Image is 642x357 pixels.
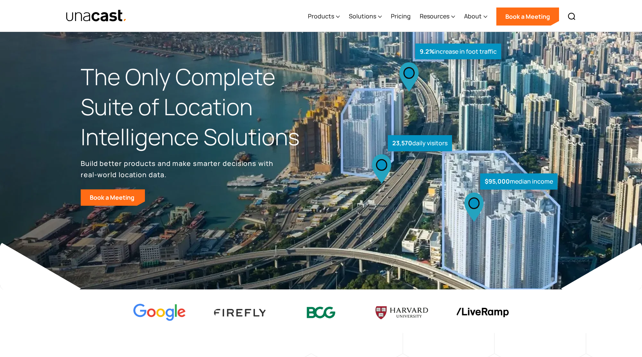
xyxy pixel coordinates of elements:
[308,1,340,32] div: Products
[480,173,558,190] div: median income
[375,304,428,322] img: Harvard U logo
[295,302,347,323] img: BCG logo
[308,12,334,21] div: Products
[81,62,321,152] h1: The Only Complete Suite of Location Intelligence Solutions
[214,309,267,316] img: Firefly Advertising logo
[420,1,455,32] div: Resources
[567,12,576,21] img: Search icon
[464,12,482,21] div: About
[81,158,276,180] p: Build better products and make smarter decisions with real-world location data.
[456,308,509,317] img: liveramp logo
[133,304,186,321] img: Google logo Color
[415,44,501,60] div: increase in foot traffic
[66,9,127,23] img: Unacast text logo
[485,177,510,185] strong: $95,000
[392,139,412,147] strong: 23,570
[81,189,145,206] a: Book a Meeting
[66,9,127,23] a: home
[391,1,411,32] a: Pricing
[496,8,559,26] a: Book a Meeting
[349,12,376,21] div: Solutions
[349,1,382,32] div: Solutions
[388,135,452,151] div: daily visitors
[420,47,434,56] strong: 9.2%
[420,12,449,21] div: Resources
[464,1,487,32] div: About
